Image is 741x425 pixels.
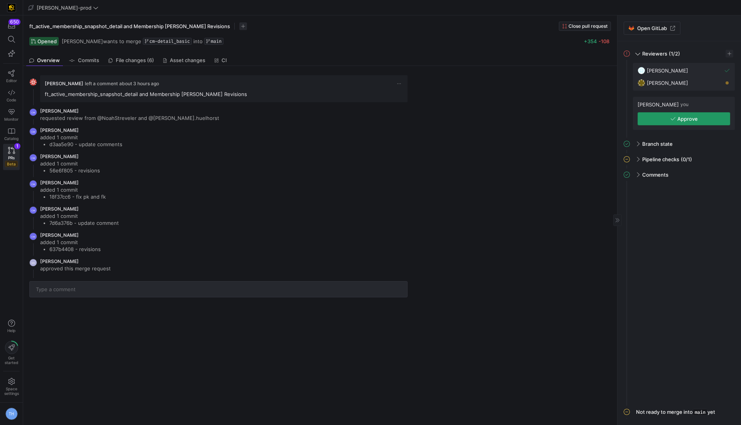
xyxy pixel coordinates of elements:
[40,206,79,212] span: [PERSON_NAME]
[37,58,60,63] span: Overview
[693,409,707,416] span: main
[40,115,219,121] p: requested review from @NoahStreveler and @[PERSON_NAME].huelhorst
[40,108,79,114] span: [PERSON_NAME]
[3,338,20,368] button: Getstarted
[49,219,119,226] li: 7d6a376b - update comment
[638,79,645,87] img: https://secure.gravatar.com/avatar/332e4ab4f8f73db06c2cf0bfcf19914be04f614aded7b53ca0c4fd3e75c0e2...
[637,25,667,31] span: Open GitLab
[40,127,79,133] span: [PERSON_NAME]
[62,38,103,44] span: [PERSON_NAME]
[636,409,715,416] div: Not ready to merge into yet
[29,23,230,29] span: ft_active_membership_snapshot_detail and Membership [PERSON_NAME] Revisions
[40,134,122,141] p: added 1 commit
[40,258,79,264] span: [PERSON_NAME]
[14,143,20,149] div: 1
[624,153,735,165] mat-expansion-panel-header: Pipeline checks(0/1)
[26,3,100,13] button: [PERSON_NAME]-prod
[3,67,20,86] a: Editor
[3,144,20,170] a: PRsBeta1
[3,374,20,399] a: Spacesettings
[3,1,20,14] a: https://storage.googleapis.com/y42-prod-data-exchange/images/uAsz27BndGEK0hZWDFeOjoxA7jCwgK9jE472...
[49,167,100,174] li: 56e6f805 - revisions
[3,86,20,105] a: Code
[37,38,57,44] span: Opened
[49,141,122,148] li: d3aa5e90 - update comments
[7,98,16,102] span: Code
[3,105,20,125] a: Monitor
[211,39,222,44] span: main
[642,51,667,57] span: Reviewers
[559,22,611,31] button: Close pull request
[8,19,20,25] div: 650
[49,193,106,200] li: 18f37cc6 - fix pk and fk
[681,156,692,162] span: (0/1)
[3,316,20,336] button: Help
[40,212,119,219] p: added 1 commit
[669,51,680,57] span: (1/2)
[193,38,203,44] span: into
[37,5,91,11] span: [PERSON_NAME]-prod
[584,38,597,44] span: +354
[642,172,668,178] span: Comments
[222,58,227,63] span: CI
[49,246,101,253] li: 637b4408 - revisions
[4,136,19,141] span: Catalog
[5,356,18,365] span: Get started
[624,406,735,419] mat-expansion-panel-header: Not ready to merge intomainyet
[29,259,37,266] div: NS
[638,67,645,74] img: https://secure.gravatar.com/avatar/93624b85cfb6a0d6831f1d6e8dbf2768734b96aa2308d2c902a4aae71f619b...
[624,63,735,138] div: Reviewers(1/2)
[638,112,730,125] button: Approve
[5,161,18,167] span: Beta
[642,141,673,147] span: Branch state
[3,19,20,32] button: 650
[4,386,19,396] span: Space settings
[568,24,607,29] span: Close pull request
[599,38,609,44] span: -108
[4,117,19,121] span: Monitor
[642,156,679,162] span: Pipeline checks
[8,155,15,160] span: PRs
[40,265,111,272] p: approved this merge request
[62,38,141,44] span: wants to merge
[3,406,20,422] button: TH
[204,38,223,45] a: main
[677,116,698,122] span: Approve
[638,101,679,108] span: [PERSON_NAME]
[78,58,99,63] span: Commits
[647,80,688,86] span: [PERSON_NAME]
[116,58,154,63] span: File changes (6)
[624,169,735,181] mat-expansion-panel-header: Comments
[119,81,159,86] span: about 3 hours ago
[40,186,106,193] p: added 1 commit
[45,81,83,86] span: [PERSON_NAME]
[149,39,190,44] span: cm-detail_basic
[29,108,37,116] div: CM
[624,47,735,60] mat-expansion-panel-header: Reviewers(1/2)
[40,180,79,186] span: [PERSON_NAME]
[143,38,192,45] a: cm-detail_basic
[7,328,16,333] span: Help
[40,160,100,167] p: added 1 commit
[85,81,118,86] span: left a comment
[36,286,401,292] input: Type a comment
[40,239,101,246] p: added 1 commit
[3,125,20,144] a: Catalog
[40,232,79,238] span: [PERSON_NAME]
[624,22,680,35] a: Open GitLab
[647,67,688,74] span: [PERSON_NAME]
[624,138,735,150] mat-expansion-panel-header: Branch state
[29,206,37,214] div: CM
[170,58,205,63] span: Asset changes
[6,78,17,83] span: Editor
[40,153,79,159] span: [PERSON_NAME]
[5,408,18,420] div: TH
[29,78,37,86] img: https://secure.gravatar.com/avatar/06bbdcc80648188038f39f089a7f59ad47d850d77952c7f0d8c4f0bc45aa9b...
[29,154,37,162] div: CM
[680,102,689,107] span: you
[29,180,37,188] div: CM
[8,4,15,12] img: https://storage.googleapis.com/y42-prod-data-exchange/images/uAsz27BndGEK0hZWDFeOjoxA7jCwgK9jE472...
[45,91,403,98] p: ft_active_membership_snapshot_detail and Membership [PERSON_NAME] Revisions
[29,233,37,240] div: CM
[29,128,37,135] div: CM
